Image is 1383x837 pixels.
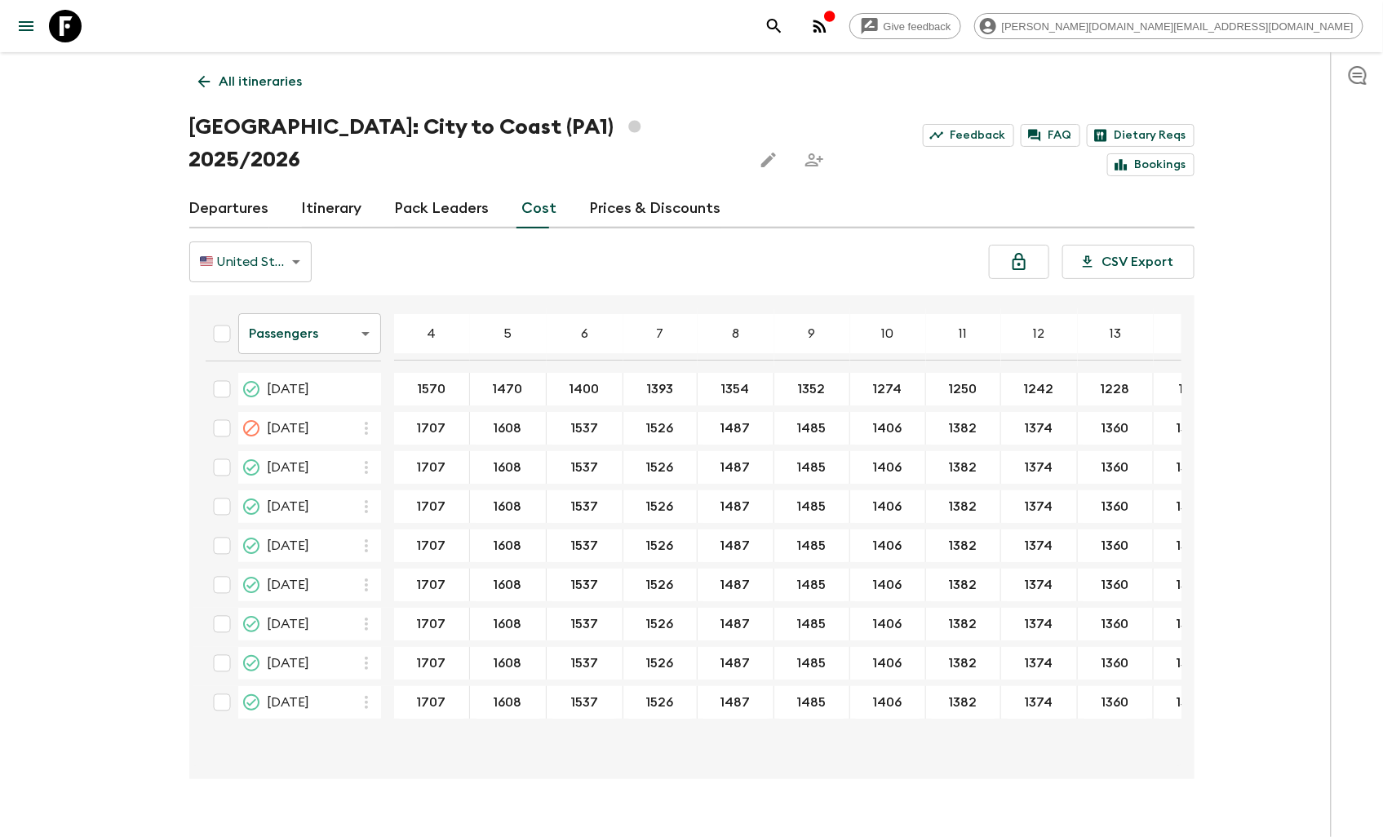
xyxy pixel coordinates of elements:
button: 1406 [853,647,922,680]
div: 21 Feb 2026; 6 [547,529,623,562]
button: 1570 [397,373,465,405]
div: 04 Apr 2026; 14 [1154,608,1230,640]
span: [DATE] [268,379,310,399]
div: 22 Nov 2025; 13 [1078,451,1154,484]
svg: Guaranteed [242,536,261,556]
button: 1608 [474,490,542,523]
button: 1485 [778,569,846,601]
div: 13 Sep 2025; 14 [1154,373,1230,405]
div: 20 Jun 2026; 14 [1154,686,1230,719]
button: 1360 [1082,686,1149,719]
div: 23 May 2026; 8 [698,647,774,680]
button: 1485 [778,529,846,562]
button: 1526 [627,451,694,484]
button: 1608 [474,608,542,640]
div: 23 May 2026; 5 [470,647,547,680]
div: 20 Jun 2026; 6 [547,686,623,719]
button: 1608 [474,451,542,484]
button: search adventures [758,10,791,42]
button: 1537 [551,529,618,562]
div: 28 Mar 2026; 13 [1078,569,1154,601]
div: 22 Nov 2025; 5 [470,451,547,484]
div: 23 May 2026; 6 [547,647,623,680]
a: All itineraries [189,65,312,98]
button: 1526 [627,647,694,680]
div: 27 Dec 2025; 12 [1001,490,1078,523]
button: 1374 [1005,451,1073,484]
div: 28 Mar 2026; 12 [1001,569,1078,601]
button: 1487 [701,529,770,562]
div: 04 Apr 2026; 8 [698,608,774,640]
button: 1608 [474,529,542,562]
button: 1382 [929,569,997,601]
button: 1382 [929,451,997,484]
button: 1360 [1082,608,1149,640]
div: 04 Apr 2026; 12 [1001,608,1078,640]
div: 04 Apr 2026; 10 [850,608,926,640]
div: 13 Sep 2025; 12 [1001,373,1078,405]
button: 1470 [473,373,543,405]
button: 1526 [627,529,694,562]
button: 1216 [1159,373,1223,405]
div: 20 Jun 2026; 4 [394,686,470,719]
a: Bookings [1107,153,1195,176]
button: CSV Export [1062,245,1195,279]
p: 12 [1034,324,1045,343]
span: Give feedback [875,20,960,33]
button: 1348 [1157,412,1226,445]
div: 🇺🇸 United States Dollar (USD) [189,239,312,285]
button: 1360 [1082,569,1149,601]
a: Pack Leaders [395,189,490,228]
div: 11 Oct 2025; 5 [470,412,547,445]
a: Cost [522,189,557,228]
button: 1374 [1005,490,1073,523]
button: 1537 [551,490,618,523]
div: 11 Oct 2025; 7 [623,412,698,445]
div: 04 Apr 2026; 9 [774,608,850,640]
a: Departures [189,189,269,228]
span: [DATE] [268,418,310,438]
div: 20 Jun 2026; 5 [470,686,547,719]
div: 04 Apr 2026; 6 [547,608,623,640]
button: 1526 [627,608,694,640]
div: 13 Sep 2025; 7 [623,373,698,405]
div: 28 Mar 2026; 5 [470,569,547,601]
svg: Guaranteed [242,458,261,477]
div: 21 Feb 2026; 14 [1154,529,1230,562]
button: 1348 [1157,529,1226,562]
div: 11 Oct 2025; 6 [547,412,623,445]
svg: On Request [242,379,261,399]
div: 27 Dec 2025; 14 [1154,490,1230,523]
button: 1537 [551,569,618,601]
div: 23 May 2026; 4 [394,647,470,680]
button: 1406 [853,490,922,523]
div: Select all [206,317,238,350]
div: 28 Mar 2026; 14 [1154,569,1230,601]
button: menu [10,10,42,42]
h1: [GEOGRAPHIC_DATA]: City to Coast (PA1) 2025/2026 [189,111,739,176]
button: 1487 [701,451,770,484]
button: 1374 [1005,608,1073,640]
span: [DATE] [268,614,310,634]
div: 27 Dec 2025; 4 [394,490,470,523]
button: 1352 [778,373,845,405]
div: 21 Feb 2026; 13 [1078,529,1154,562]
div: 27 Dec 2025; 10 [850,490,926,523]
button: 1360 [1082,490,1149,523]
svg: Guaranteed [242,497,261,516]
div: 23 May 2026; 13 [1078,647,1154,680]
button: 1487 [701,608,770,640]
button: 1382 [929,529,997,562]
div: 28 Mar 2026; 6 [547,569,623,601]
span: [DATE] [268,536,310,556]
div: 13 Sep 2025; 8 [698,373,774,405]
div: 23 May 2026; 12 [1001,647,1078,680]
div: 22 Nov 2025; 6 [547,451,623,484]
div: 13 Sep 2025; 13 [1078,373,1154,405]
div: 21 Feb 2026; 9 [774,529,850,562]
button: 1382 [929,608,997,640]
a: Itinerary [302,189,362,228]
button: 1707 [397,569,466,601]
button: 1487 [701,647,770,680]
div: 28 Mar 2026; 10 [850,569,926,601]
